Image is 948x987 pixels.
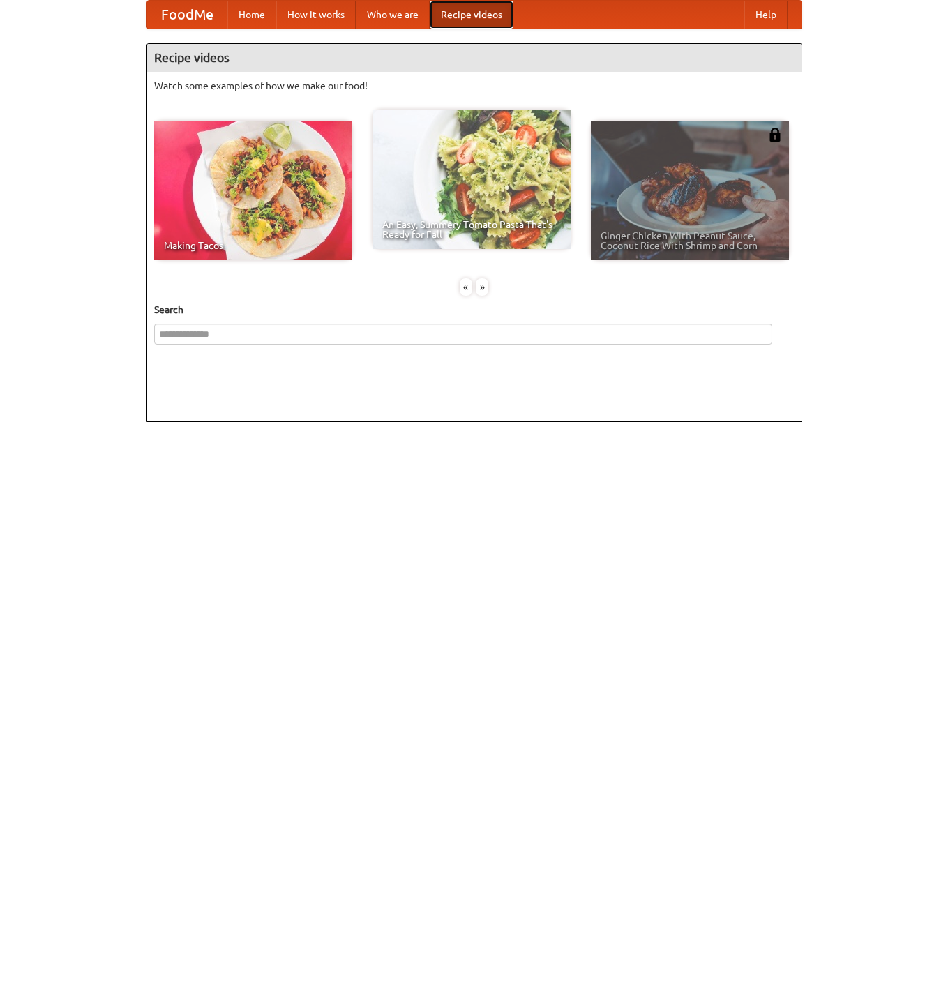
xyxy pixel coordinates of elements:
div: « [460,278,472,296]
a: Home [227,1,276,29]
h4: Recipe videos [147,44,802,72]
span: Making Tacos [164,241,343,250]
a: An Easy, Summery Tomato Pasta That's Ready for Fall [373,110,571,249]
a: Help [744,1,788,29]
a: FoodMe [147,1,227,29]
p: Watch some examples of how we make our food! [154,79,795,93]
a: How it works [276,1,356,29]
a: Who we are [356,1,430,29]
a: Making Tacos [154,121,352,260]
h5: Search [154,303,795,317]
span: An Easy, Summery Tomato Pasta That's Ready for Fall [382,220,561,239]
img: 483408.png [768,128,782,142]
a: Recipe videos [430,1,513,29]
div: » [476,278,488,296]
